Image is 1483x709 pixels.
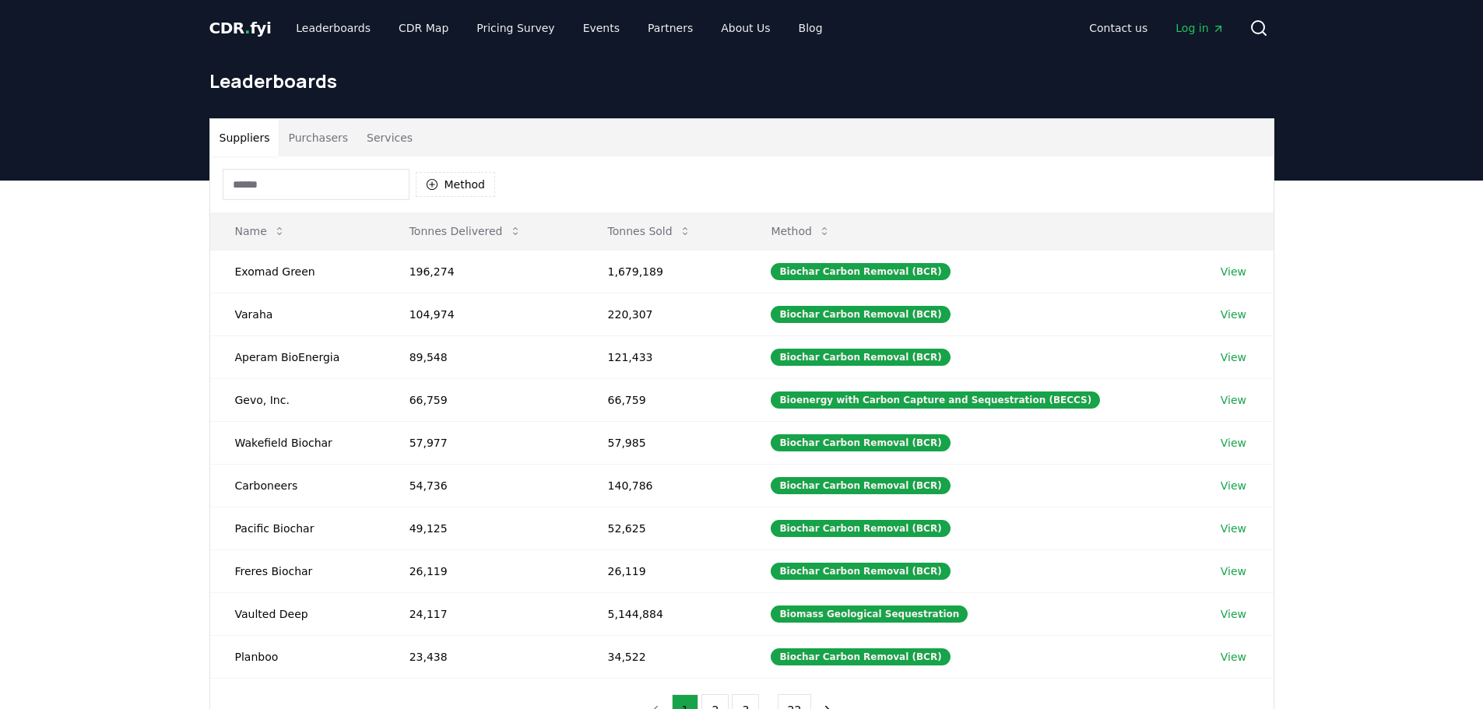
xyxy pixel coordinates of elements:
a: CDR.fyi [209,17,272,39]
div: Biochar Carbon Removal (BCR) [771,434,950,451]
a: View [1221,264,1246,279]
div: Biochar Carbon Removal (BCR) [771,349,950,366]
td: 52,625 [583,507,747,549]
a: Contact us [1077,14,1160,42]
div: Biochar Carbon Removal (BCR) [771,648,950,665]
a: Pricing Survey [464,14,567,42]
td: 66,759 [583,378,747,421]
td: 54,736 [385,464,583,507]
div: Biochar Carbon Removal (BCR) [771,563,950,580]
span: Log in [1176,20,1224,36]
td: 220,307 [583,293,747,335]
button: Tonnes Sold [596,216,704,247]
td: Aperam BioEnergia [210,335,385,378]
a: Log in [1163,14,1236,42]
td: 49,125 [385,507,583,549]
button: Name [223,216,298,247]
td: 140,786 [583,464,747,507]
td: Vaulted Deep [210,592,385,635]
a: Leaderboards [283,14,383,42]
td: 24,117 [385,592,583,635]
td: 104,974 [385,293,583,335]
td: 66,759 [385,378,583,421]
a: Events [571,14,632,42]
td: Wakefield Biochar [210,421,385,464]
a: View [1221,649,1246,665]
td: 89,548 [385,335,583,378]
a: View [1221,521,1246,536]
td: 121,433 [583,335,747,378]
nav: Main [283,14,835,42]
nav: Main [1077,14,1236,42]
button: Purchasers [279,119,357,156]
td: 57,985 [583,421,747,464]
td: Planboo [210,635,385,678]
td: Varaha [210,293,385,335]
a: View [1221,349,1246,365]
a: View [1221,435,1246,451]
a: About Us [708,14,782,42]
a: Partners [635,14,705,42]
td: 5,144,884 [583,592,747,635]
td: 23,438 [385,635,583,678]
a: Blog [786,14,835,42]
div: Biochar Carbon Removal (BCR) [771,306,950,323]
span: . [244,19,250,37]
td: 57,977 [385,421,583,464]
a: View [1221,606,1246,622]
td: 1,679,189 [583,250,747,293]
div: Biomass Geological Sequestration [771,605,968,623]
td: 34,522 [583,635,747,678]
a: View [1221,563,1246,579]
button: Suppliers [210,119,279,156]
button: Method [416,172,496,197]
a: View [1221,478,1246,493]
td: Gevo, Inc. [210,378,385,421]
td: Exomad Green [210,250,385,293]
td: Carboneers [210,464,385,507]
a: View [1221,392,1246,408]
div: Bioenergy with Carbon Capture and Sequestration (BECCS) [771,391,1100,409]
td: 26,119 [385,549,583,592]
span: CDR fyi [209,19,272,37]
div: Biochar Carbon Removal (BCR) [771,520,950,537]
td: 196,274 [385,250,583,293]
a: View [1221,307,1246,322]
button: Method [758,216,843,247]
td: Freres Biochar [210,549,385,592]
div: Biochar Carbon Removal (BCR) [771,263,950,280]
td: 26,119 [583,549,747,592]
a: CDR Map [386,14,461,42]
button: Services [357,119,422,156]
button: Tonnes Delivered [397,216,534,247]
div: Biochar Carbon Removal (BCR) [771,477,950,494]
td: Pacific Biochar [210,507,385,549]
h1: Leaderboards [209,68,1274,93]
